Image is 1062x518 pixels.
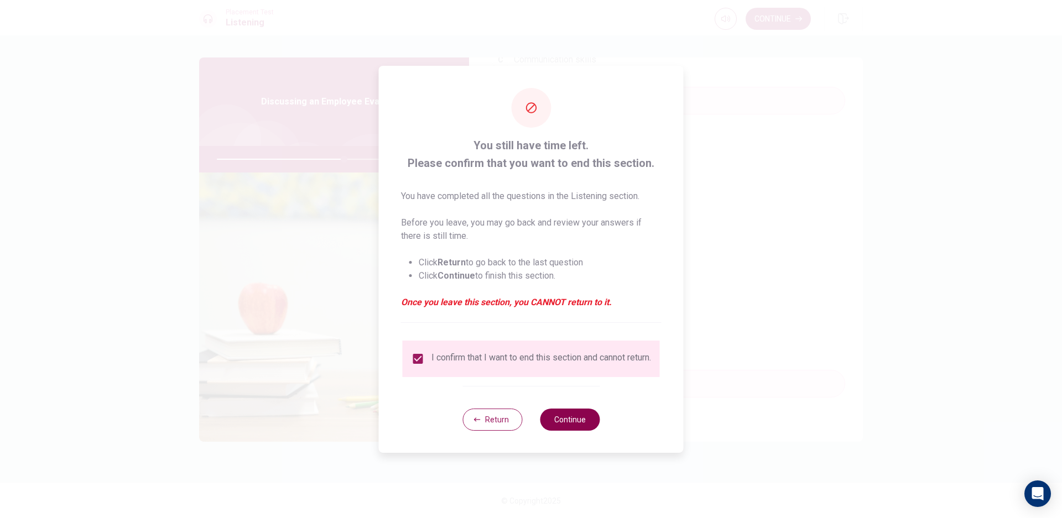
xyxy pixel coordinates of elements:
li: Click to finish this section. [419,269,662,282]
div: I confirm that I want to end this section and cannot return. [431,352,651,365]
li: Click to go back to the last question [419,256,662,269]
p: You have completed all the questions in the Listening section. [401,190,662,203]
span: You still have time left. Please confirm that you want to end this section. [401,137,662,172]
button: Continue [540,409,600,431]
em: Once you leave this section, you CANNOT return to it. [401,296,662,309]
div: Open Intercom Messenger [1024,480,1051,507]
p: Before you leave, you may go back and review your answers if there is still time. [401,216,662,243]
strong: Return [438,257,466,268]
button: Return [462,409,522,431]
strong: Continue [438,270,475,281]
